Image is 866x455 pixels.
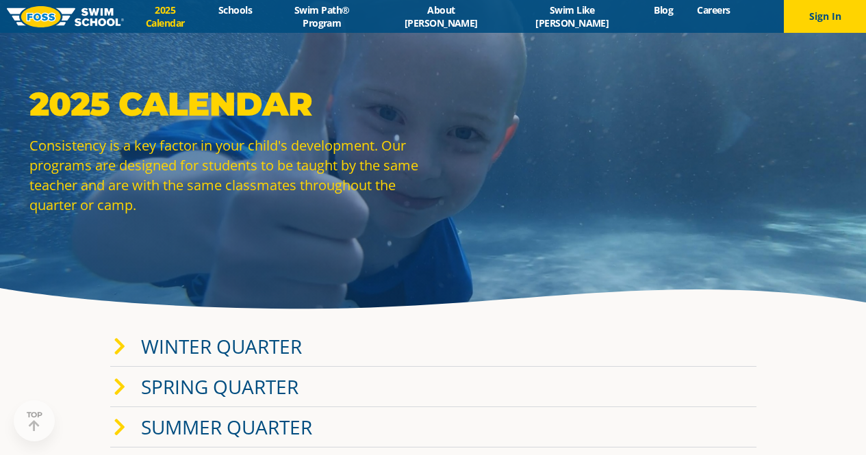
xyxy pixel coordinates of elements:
[207,3,264,16] a: Schools
[7,6,124,27] img: FOSS Swim School Logo
[29,84,312,124] strong: 2025 Calendar
[502,3,642,29] a: Swim Like [PERSON_NAME]
[141,374,298,400] a: Spring Quarter
[27,411,42,432] div: TOP
[141,414,312,440] a: Summer Quarter
[141,333,302,359] a: Winter Quarter
[380,3,502,29] a: About [PERSON_NAME]
[685,3,742,16] a: Careers
[642,3,685,16] a: Blog
[264,3,380,29] a: Swim Path® Program
[29,135,426,215] p: Consistency is a key factor in your child's development. Our programs are designed for students t...
[124,3,207,29] a: 2025 Calendar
